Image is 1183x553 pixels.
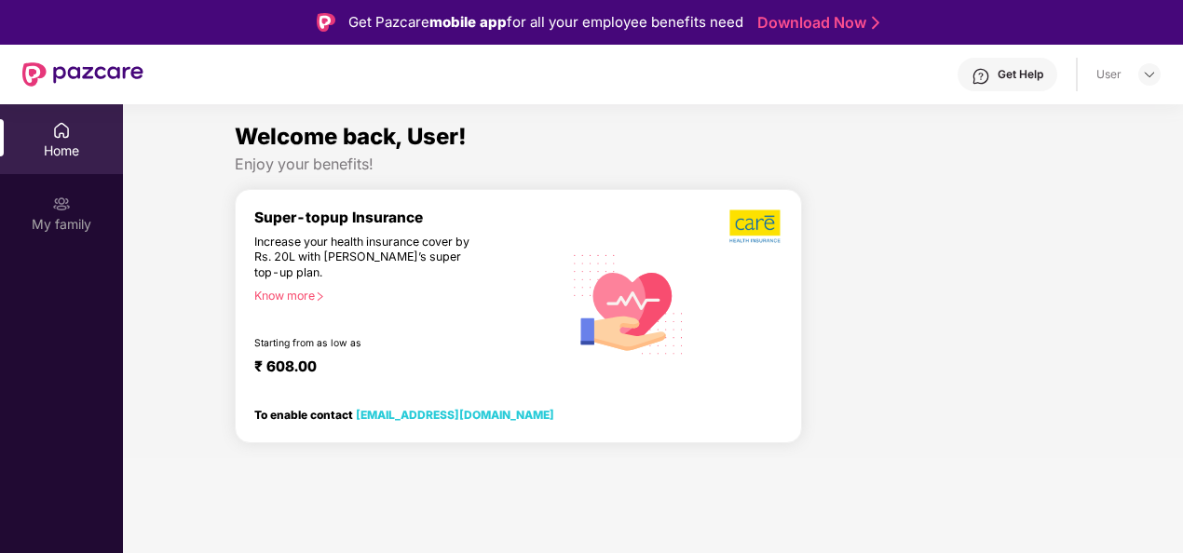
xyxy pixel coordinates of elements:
div: Know more [254,289,551,302]
div: Starting from as low as [254,337,483,350]
img: svg+xml;base64,PHN2ZyB3aWR0aD0iMjAiIGhlaWdodD0iMjAiIHZpZXdCb3g9IjAgMCAyMCAyMCIgZmlsbD0ibm9uZSIgeG... [52,195,71,213]
img: Logo [317,13,335,32]
img: svg+xml;base64,PHN2ZyBpZD0iSG9tZSIgeG1sbnM9Imh0dHA6Ly93d3cudzMub3JnLzIwMDAvc3ZnIiB3aWR0aD0iMjAiIG... [52,121,71,140]
div: Super-topup Insurance [254,209,563,226]
strong: mobile app [429,13,507,31]
div: Enjoy your benefits! [235,155,1071,174]
div: ₹ 608.00 [254,357,544,380]
img: svg+xml;base64,PHN2ZyBpZD0iSGVscC0zMngzMiIgeG1sbnM9Imh0dHA6Ly93d3cudzMub3JnLzIwMDAvc3ZnIiB3aWR0aD... [972,67,990,86]
div: To enable contact [254,408,554,421]
img: svg+xml;base64,PHN2ZyB4bWxucz0iaHR0cDovL3d3dy53My5vcmcvMjAwMC9zdmciIHhtbG5zOnhsaW5rPSJodHRwOi8vd3... [563,236,695,371]
div: Increase your health insurance cover by Rs. 20L with [PERSON_NAME]’s super top-up plan. [254,235,483,281]
img: New Pazcare Logo [22,62,143,87]
div: Get Help [998,67,1043,82]
span: Welcome back, User! [235,123,467,150]
a: [EMAIL_ADDRESS][DOMAIN_NAME] [356,408,554,422]
div: User [1096,67,1122,82]
img: Stroke [872,13,879,33]
img: svg+xml;base64,PHN2ZyBpZD0iRHJvcGRvd24tMzJ4MzIiIHhtbG5zPSJodHRwOi8vd3d3LnczLm9yZy8yMDAwL3N2ZyIgd2... [1142,67,1157,82]
a: Download Now [757,13,874,33]
img: b5dec4f62d2307b9de63beb79f102df3.png [729,209,782,244]
span: right [315,291,325,302]
div: Get Pazcare for all your employee benefits need [348,11,743,34]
